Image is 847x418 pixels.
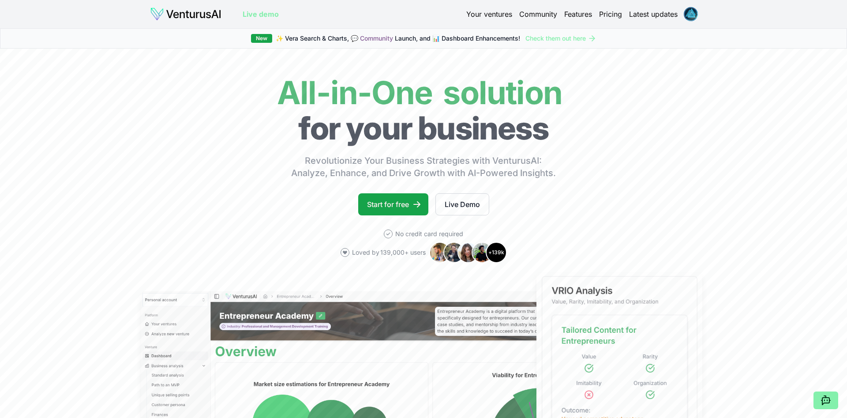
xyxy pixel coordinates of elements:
a: Community [360,34,393,42]
a: Live demo [243,9,279,19]
img: Avatar 3 [457,242,479,263]
a: Your ventures [466,9,512,19]
span: ✨ Vera Search & Charts, 💬 Launch, and 📊 Dashboard Enhancements! [276,34,520,43]
a: Features [564,9,592,19]
img: logo [150,7,221,21]
img: Avatar 2 [443,242,465,263]
a: Check them out here [525,34,596,43]
img: ACg8ocKDe8A8DDFCgnA2fr4NCXpj1i2LcxXqYZ_1_u4FDY2P8dUnAco=s96-c [684,7,698,21]
a: Start for free [358,193,428,215]
a: Pricing [599,9,622,19]
img: Avatar 4 [472,242,493,263]
a: Latest updates [629,9,678,19]
div: New [251,34,272,43]
a: Community [519,9,557,19]
img: Avatar 1 [429,242,450,263]
a: Live Demo [435,193,489,215]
